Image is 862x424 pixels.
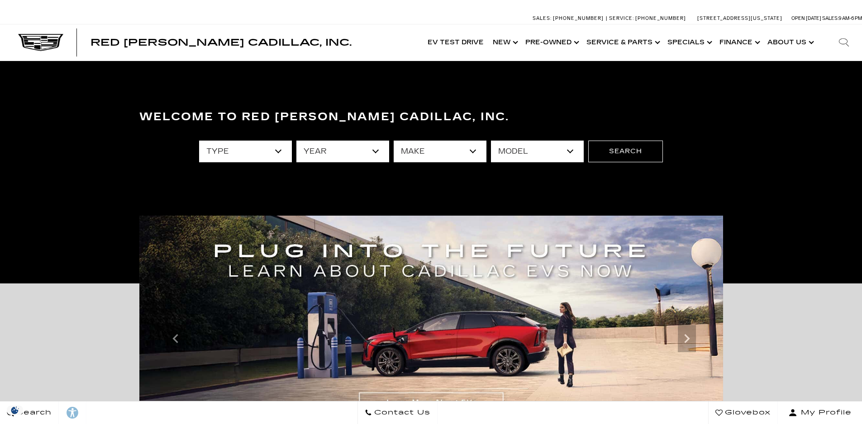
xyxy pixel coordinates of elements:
[763,24,817,61] a: About Us
[296,141,389,162] select: Filter by year
[90,37,352,48] span: Red [PERSON_NAME] Cadillac, Inc.
[778,401,862,424] button: Open user profile menu
[723,406,771,419] span: Glovebox
[18,34,63,51] img: Cadillac Dark Logo with Cadillac White Text
[491,141,584,162] select: Filter by model
[521,24,582,61] a: Pre-Owned
[139,108,723,126] h3: Welcome to Red [PERSON_NAME] Cadillac, Inc.
[394,141,486,162] select: Filter by make
[838,15,862,21] span: 9 AM-6 PM
[423,24,488,61] a: EV Test Drive
[90,38,352,47] a: Red [PERSON_NAME] Cadillac, Inc.
[697,15,782,21] a: [STREET_ADDRESS][US_STATE]
[606,16,688,21] a: Service: [PHONE_NUMBER]
[14,406,52,419] span: Search
[5,405,25,415] img: Opt-Out Icon
[588,141,663,162] button: Search
[582,24,663,61] a: Service & Parts
[797,406,852,419] span: My Profile
[357,401,438,424] a: Contact Us
[553,15,604,21] span: [PHONE_NUMBER]
[822,15,838,21] span: Sales:
[533,16,606,21] a: Sales: [PHONE_NUMBER]
[199,141,292,162] select: Filter by type
[533,15,552,21] span: Sales:
[167,325,185,352] div: Previous
[5,405,25,415] section: Click to Open Cookie Consent Modal
[663,24,715,61] a: Specials
[708,401,778,424] a: Glovebox
[635,15,686,21] span: [PHONE_NUMBER]
[372,406,430,419] span: Contact Us
[715,24,763,61] a: Finance
[609,15,634,21] span: Service:
[791,15,821,21] span: Open [DATE]
[678,325,696,352] div: Next
[488,24,521,61] a: New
